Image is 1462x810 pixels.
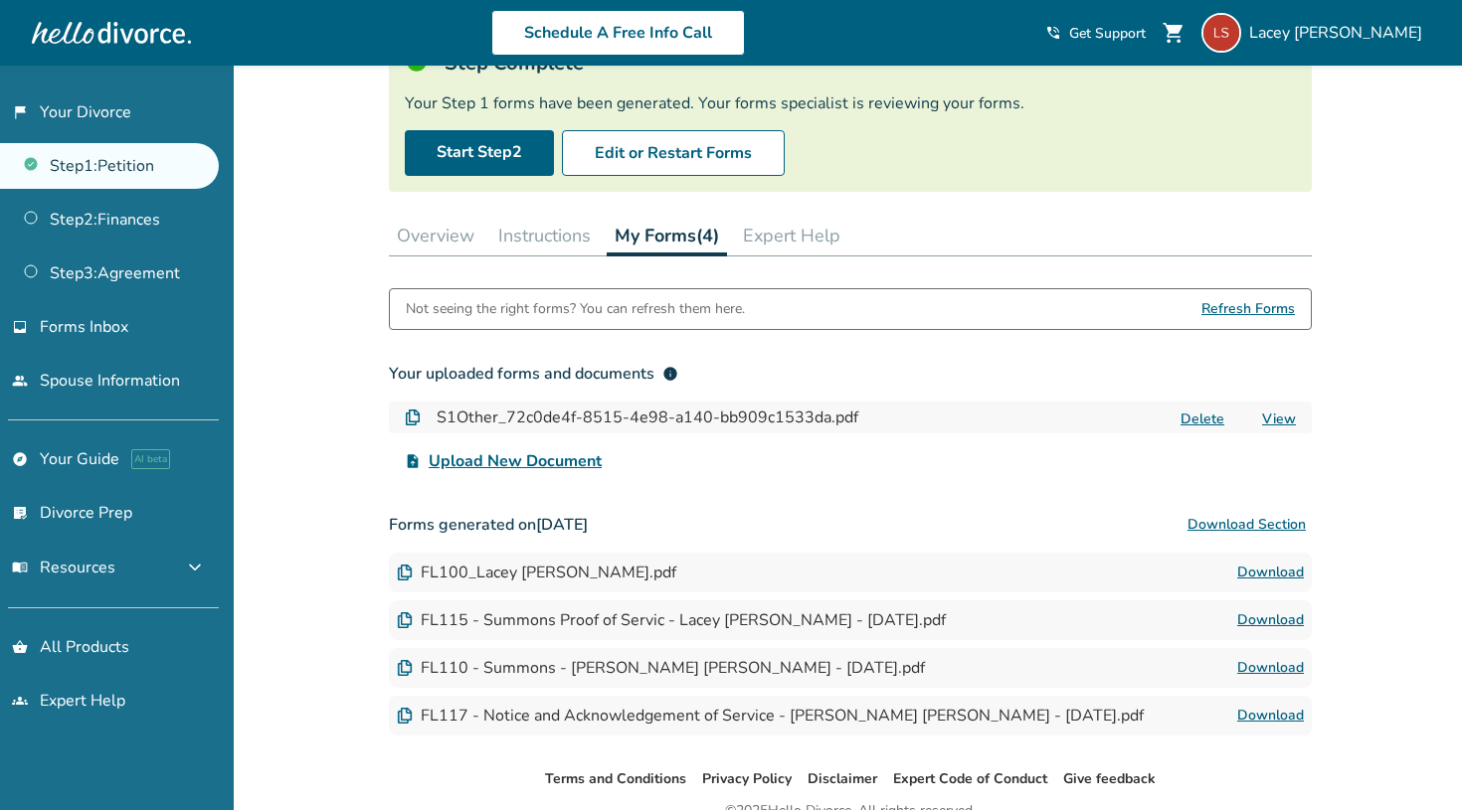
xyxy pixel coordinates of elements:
[12,560,28,575] span: menu_book
[490,216,599,255] button: Instructions
[1363,715,1462,810] iframe: Chat Widget
[12,639,28,655] span: shopping_basket
[12,373,28,389] span: people
[397,708,413,724] img: Document
[397,660,413,676] img: Document
[1162,21,1186,45] span: shopping_cart
[1237,656,1304,680] a: Download
[183,556,207,579] span: expand_more
[1045,25,1061,41] span: phone_in_talk
[1237,561,1304,584] a: Download
[491,10,745,56] a: Schedule A Free Info Call
[662,366,678,382] span: info
[389,362,678,386] div: Your uploaded forms and documents
[437,405,858,429] h4: S1Other_72c0de4f-8515-4e98-a140-bb909c1533da.pdf
[1237,608,1304,632] a: Download
[702,769,792,788] a: Privacy Policy
[1175,408,1230,429] button: Delete
[389,505,1312,545] h3: Forms generated on [DATE]
[405,92,1296,114] div: Your Step 1 forms have been generated. Your forms specialist is reviewing your forms.
[1249,22,1430,44] span: Lacey [PERSON_NAME]
[893,769,1047,788] a: Expert Code of Conduct
[12,104,28,120] span: flag_2
[607,216,727,256] button: My Forms(4)
[545,769,686,788] a: Terms and Conditions
[389,216,482,255] button: Overview
[131,449,170,469] span: AI beta
[12,557,115,578] span: Resources
[1045,24,1146,43] a: phone_in_talkGet Support
[1063,767,1156,791] li: Give feedback
[562,130,785,176] button: Edit or Restart Forms
[40,316,128,338] span: Forms Inbox
[406,289,745,329] div: Not seeing the right forms? You can refresh them here.
[12,505,28,521] span: list_alt_check
[1262,409,1296,428] a: View
[405,453,421,469] span: upload_file
[1201,289,1295,329] span: Refresh Forms
[397,657,925,679] div: FL110 - Summons - [PERSON_NAME] [PERSON_NAME] - [DATE].pdf
[12,693,28,709] span: groups
[397,705,1144,727] div: FL117 - Notice and Acknowledgement of Service - [PERSON_NAME] [PERSON_NAME] - [DATE].pdf
[1237,704,1304,728] a: Download
[735,216,848,255] button: Expert Help
[808,767,877,791] li: Disclaimer
[397,612,413,628] img: Document
[12,451,28,467] span: explore
[397,609,946,631] div: FL115 - Summons Proof of Servic - Lacey [PERSON_NAME] - [DATE].pdf
[1201,13,1241,53] img: bleumonkey81@hotmail.com
[1069,24,1146,43] span: Get Support
[12,319,28,335] span: inbox
[397,562,676,583] div: FL100_Lacey [PERSON_NAME].pdf
[397,565,413,580] img: Document
[405,409,421,425] img: Document
[429,449,602,473] span: Upload New Document
[405,130,554,176] a: Start Step2
[1182,505,1312,545] button: Download Section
